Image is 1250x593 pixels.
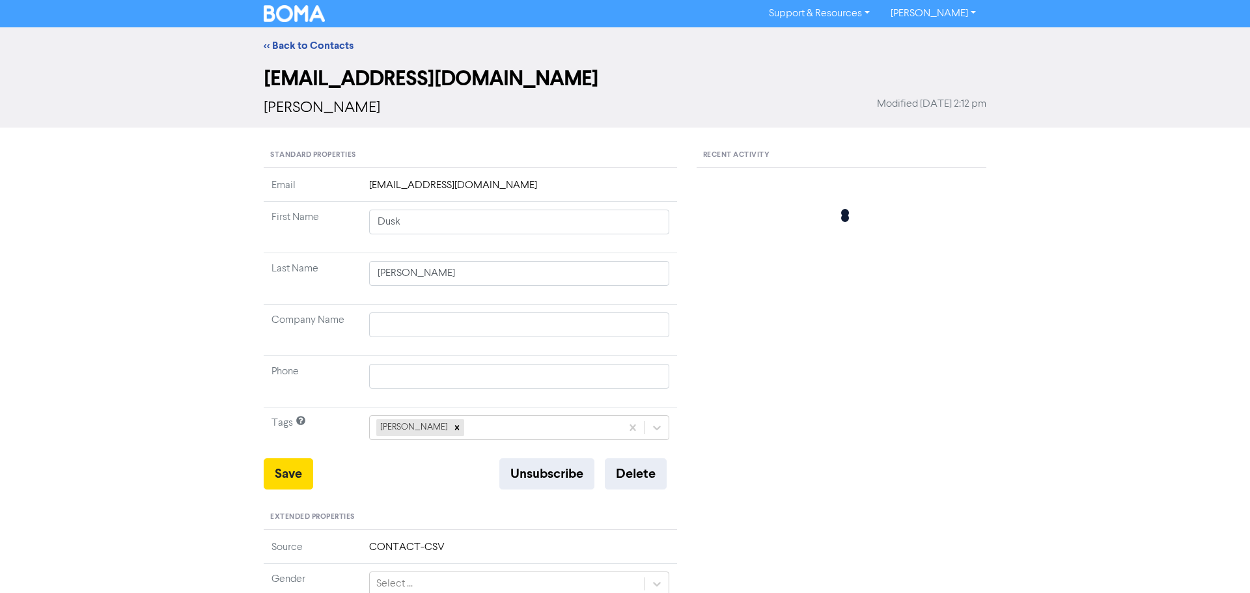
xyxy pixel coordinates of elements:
td: CONTACT-CSV [361,540,677,564]
div: Recent Activity [697,143,986,168]
td: Source [264,540,361,564]
h2: [EMAIL_ADDRESS][DOMAIN_NAME] [264,66,986,91]
a: Support & Resources [758,3,880,24]
img: BOMA Logo [264,5,325,22]
a: << Back to Contacts [264,39,354,52]
iframe: Chat Widget [1185,531,1250,593]
a: [PERSON_NAME] [880,3,986,24]
td: [EMAIL_ADDRESS][DOMAIN_NAME] [361,178,677,202]
button: Unsubscribe [499,458,594,490]
td: Phone [264,356,361,407]
button: Delete [605,458,667,490]
span: Modified [DATE] 2:12 pm [877,96,986,112]
span: [PERSON_NAME] [264,100,380,116]
div: Select ... [376,576,413,592]
td: Tags [264,407,361,459]
div: [PERSON_NAME] [376,419,450,436]
button: Save [264,458,313,490]
div: Extended Properties [264,505,677,530]
td: Company Name [264,305,361,356]
div: Standard Properties [264,143,677,168]
td: Last Name [264,253,361,305]
td: Email [264,178,361,202]
td: First Name [264,202,361,253]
